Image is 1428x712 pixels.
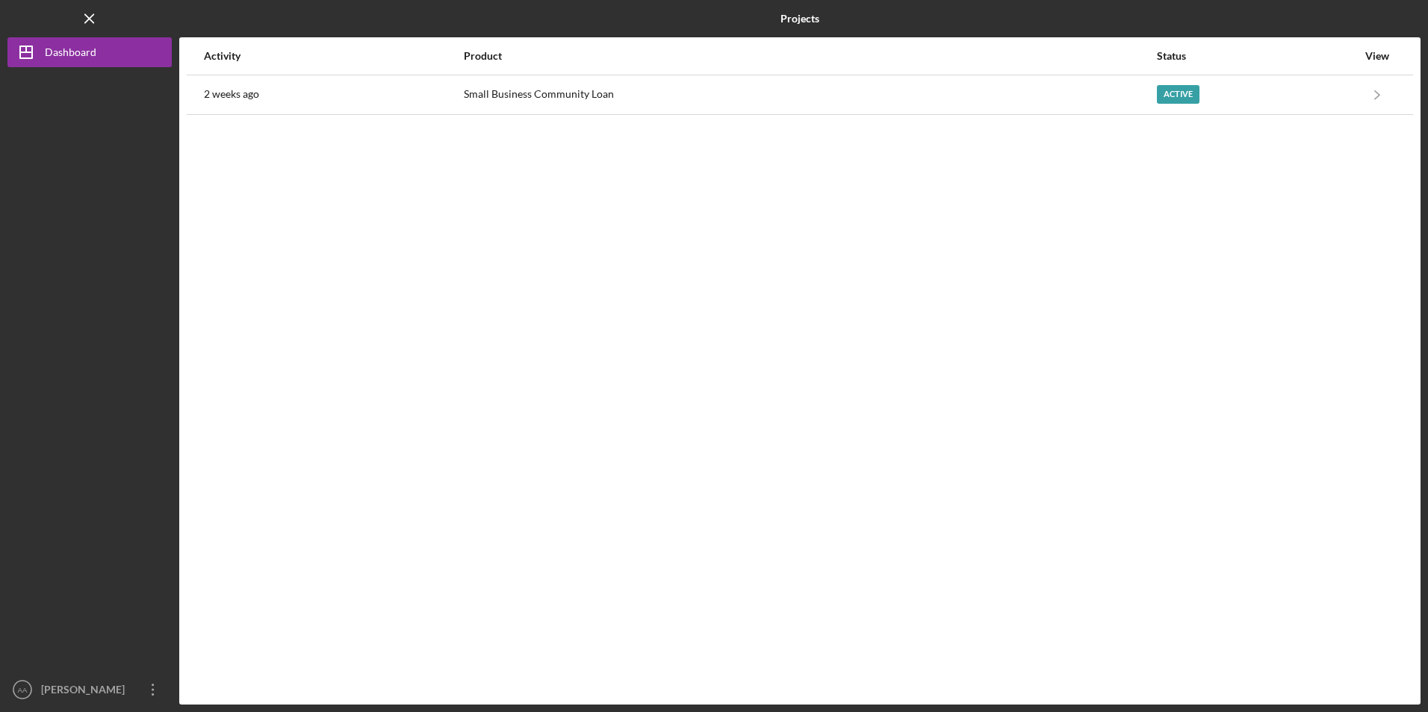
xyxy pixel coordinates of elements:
[464,76,1156,113] div: Small Business Community Loan
[1157,50,1357,62] div: Status
[1157,85,1199,104] div: Active
[7,675,172,705] button: AA[PERSON_NAME]
[37,675,134,708] div: [PERSON_NAME]
[7,37,172,67] button: Dashboard
[204,50,462,62] div: Activity
[780,13,819,25] b: Projects
[204,88,259,100] time: 2025-09-03 14:04
[18,686,28,694] text: AA
[1359,50,1396,62] div: View
[464,50,1156,62] div: Product
[45,37,96,71] div: Dashboard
